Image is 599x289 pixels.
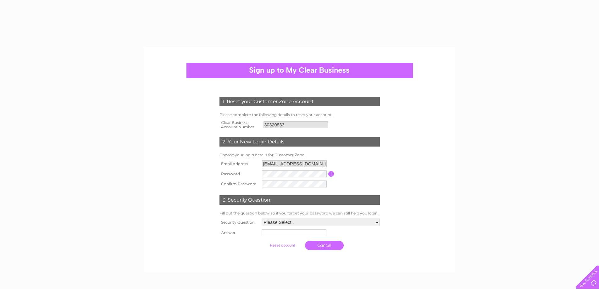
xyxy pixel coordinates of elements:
[218,217,260,228] th: Security Question
[218,111,381,119] td: Please complete the following details to reset your account.
[218,151,381,159] td: Choose your login details for Customer Zone.
[218,169,261,179] th: Password
[218,179,261,189] th: Confirm Password
[218,209,381,217] td: Fill out the question below so if you forget your password we can still help you login.
[218,228,260,238] th: Answer
[263,241,302,250] input: Submit
[305,241,344,250] a: Cancel
[219,137,380,147] div: 2. Your New Login Details
[219,195,380,205] div: 3. Security Question
[328,171,334,177] input: Information
[218,119,262,131] th: Clear Business Account Number
[219,97,380,106] div: 1. Reset your Customer Zone Account
[218,159,261,169] th: Email Address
